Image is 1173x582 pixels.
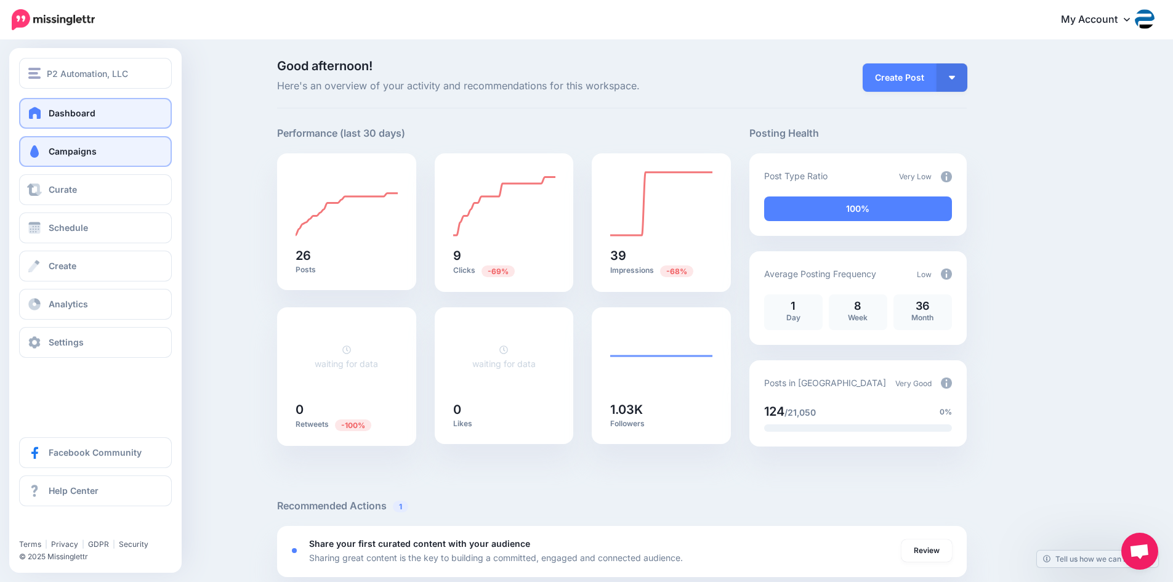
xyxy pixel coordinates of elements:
[940,406,952,418] span: 0%
[49,337,84,347] span: Settings
[941,378,952,389] img: info-circle-grey.png
[19,551,179,563] li: © 2025 Missinglettr
[277,126,405,141] h5: Performance (last 30 days)
[19,327,172,358] a: Settings
[292,548,297,553] div: <div class='status-dot small red margin-right'></div>Error
[19,174,172,205] a: Curate
[113,540,115,549] span: |
[119,540,148,549] a: Security
[453,403,555,416] h5: 0
[941,269,952,280] img: info-circle-grey.png
[82,540,84,549] span: |
[19,212,172,243] a: Schedule
[277,498,967,514] h5: Recommended Actions
[19,58,172,89] button: P2 Automation, LLC
[482,265,515,277] span: Previous period: 29
[1121,533,1158,570] div: Open chat
[900,301,946,312] p: 36
[296,249,398,262] h5: 26
[770,301,816,312] p: 1
[51,540,78,549] a: Privacy
[610,265,712,277] p: Impressions
[911,313,933,322] span: Month
[848,313,868,322] span: Week
[49,146,97,156] span: Campaigns
[764,169,828,183] p: Post Type Ratio
[296,265,398,275] p: Posts
[941,171,952,182] img: info-circle-grey.png
[335,419,371,431] span: Previous period: 2
[835,301,881,312] p: 8
[786,313,800,322] span: Day
[19,289,172,320] a: Analytics
[764,267,876,281] p: Average Posting Frequency
[45,540,47,549] span: |
[949,76,955,79] img: arrow-down-white.png
[49,261,76,271] span: Create
[49,184,77,195] span: Curate
[899,172,932,181] span: Very Low
[19,251,172,281] a: Create
[764,376,886,390] p: Posts in [GEOGRAPHIC_DATA]
[19,437,172,468] a: Facebook Community
[393,501,408,512] span: 1
[49,299,88,309] span: Analytics
[764,404,784,419] span: 124
[863,63,937,92] a: Create Post
[19,522,113,534] iframe: Twitter Follow Button
[49,447,142,458] span: Facebook Community
[784,407,816,418] span: /21,050
[277,78,731,94] span: Here's an overview of your activity and recommendations for this workspace.
[1037,551,1158,567] a: Tell us how we can improve
[610,249,712,262] h5: 39
[19,475,172,506] a: Help Center
[660,265,693,277] span: Previous period: 122
[453,419,555,429] p: Likes
[19,98,172,129] a: Dashboard
[49,222,88,233] span: Schedule
[895,379,932,388] span: Very Good
[296,403,398,416] h5: 0
[19,136,172,167] a: Campaigns
[277,59,373,73] span: Good afternoon!
[12,9,95,30] img: Missinglettr
[901,540,952,562] a: Review
[315,344,378,369] a: waiting for data
[1049,5,1155,35] a: My Account
[49,108,95,118] span: Dashboard
[453,265,555,277] p: Clicks
[47,67,128,81] span: P2 Automation, LLC
[309,551,683,565] p: Sharing great content is the key to building a committed, engaged and connected audience.
[472,344,536,369] a: waiting for data
[28,68,41,79] img: menu.png
[19,540,41,549] a: Terms
[309,538,530,549] b: Share your first curated content with your audience
[296,419,398,430] p: Retweets
[610,419,712,429] p: Followers
[88,540,109,549] a: GDPR
[749,126,967,141] h5: Posting Health
[917,270,932,279] span: Low
[764,196,952,221] div: 100% of your posts in the last 30 days have been from Drip Campaigns
[610,403,712,416] h5: 1.03K
[49,485,99,496] span: Help Center
[453,249,555,262] h5: 9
